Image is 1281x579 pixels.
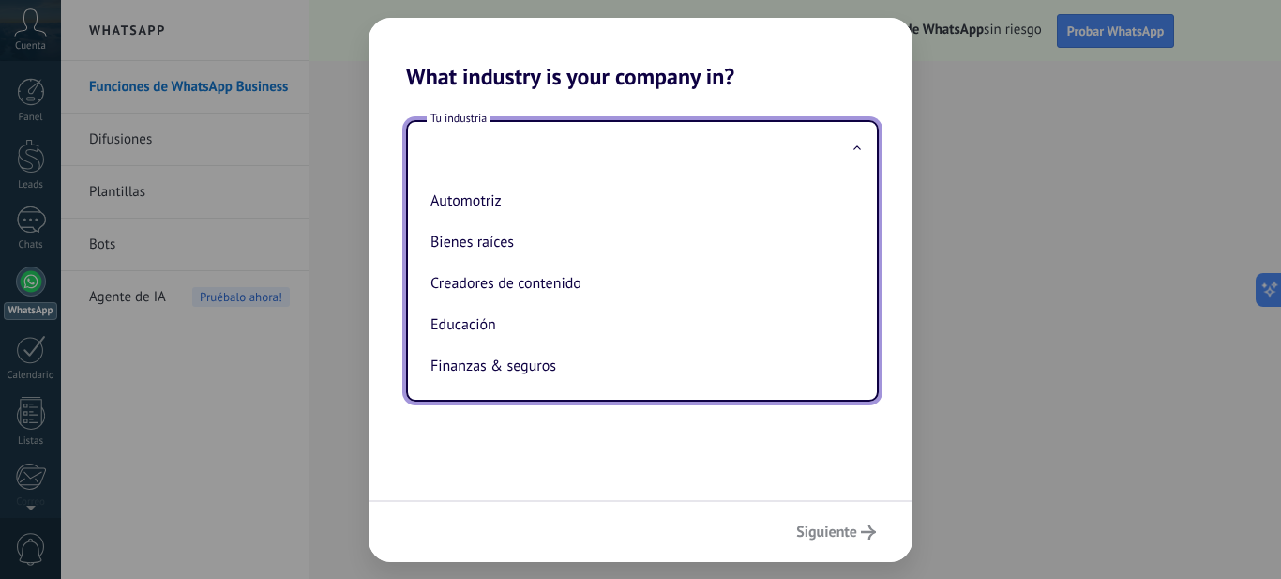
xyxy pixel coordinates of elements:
li: Creadores de contenido [423,263,854,304]
h2: What industry is your company in? [369,18,912,90]
li: Finanzas & seguros [423,345,854,387]
span: Tu industria [427,111,490,127]
li: Gobierno [423,387,854,428]
li: Automotriz [423,180,854,221]
li: Educación [423,304,854,345]
li: Bienes raíces [423,221,854,263]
